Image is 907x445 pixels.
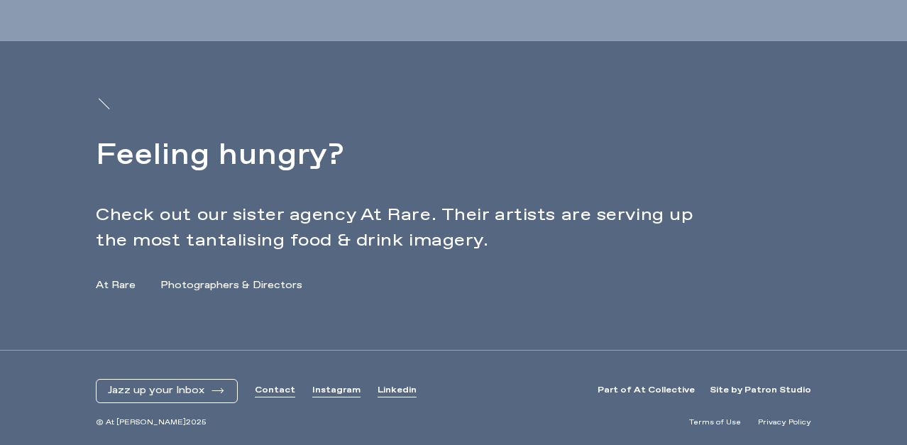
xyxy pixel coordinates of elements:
[378,385,417,397] a: Linkedin
[312,385,361,397] a: Instagram
[598,385,695,397] a: Part of At Collective
[96,202,704,253] p: Check out our sister agency At Rare. Their artists are serving up the most tantalising food & dri...
[96,278,136,293] a: At Rare
[108,385,204,397] span: Jazz up your Inbox
[108,385,226,397] button: Jazz up your Inbox
[758,417,811,428] a: Privacy Policy
[255,385,295,397] a: Contact
[96,135,704,177] h2: Feeling hungry?
[710,385,811,397] a: Site by Patron Studio
[96,417,207,428] span: © At [PERSON_NAME] 2025
[160,278,302,293] a: Photographers & Directors
[689,417,741,428] a: Terms of Use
